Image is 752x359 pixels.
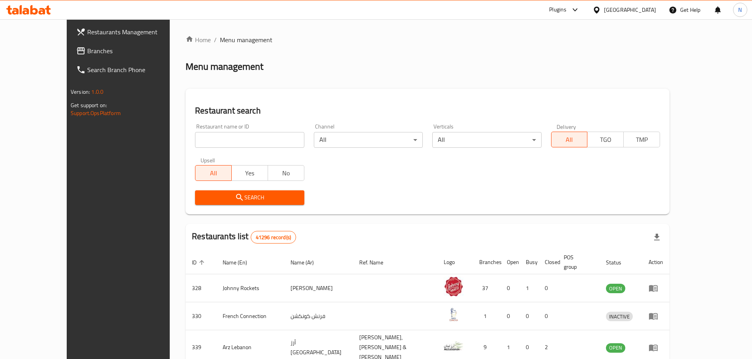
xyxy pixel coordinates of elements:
img: Johnny Rockets [444,277,463,296]
th: Logo [437,250,473,274]
td: French Connection [216,302,284,330]
span: ID [192,258,207,267]
td: 1 [519,274,538,302]
a: Restaurants Management [70,22,192,41]
h2: Menu management [186,60,263,73]
span: Restaurants Management [87,27,186,37]
button: All [195,165,232,181]
td: 0 [501,274,519,302]
span: No [271,167,301,179]
td: فرنش كونكشن [284,302,353,330]
button: All [551,132,588,147]
td: [PERSON_NAME] [284,274,353,302]
button: No [268,165,304,181]
span: Yes [235,167,265,179]
a: Home [186,35,211,45]
nav: breadcrumb [186,35,669,45]
div: Plugins [549,5,566,15]
span: OPEN [606,343,625,352]
td: 330 [186,302,216,330]
h2: Restaurant search [195,105,660,117]
td: Johnny Rockets [216,274,284,302]
button: TMP [623,132,660,147]
td: 0 [538,274,557,302]
span: INACTIVE [606,312,633,321]
span: Status [606,258,632,267]
td: 1 [473,302,501,330]
label: Upsell [201,157,215,163]
a: Branches [70,41,192,60]
h2: Restaurants list [192,231,296,244]
button: Search [195,190,304,205]
span: Name (Ar) [291,258,324,267]
img: French Connection [444,305,463,324]
input: Search for restaurant name or ID.. [195,132,304,148]
th: Open [501,250,519,274]
span: TGO [591,134,621,145]
span: OPEN [606,284,625,293]
span: Version: [71,87,90,97]
span: 1.0.0 [91,87,103,97]
div: [GEOGRAPHIC_DATA] [604,6,656,14]
th: Busy [519,250,538,274]
li: / [214,35,217,45]
div: All [314,132,423,148]
span: Menu management [220,35,272,45]
th: Closed [538,250,557,274]
span: All [199,167,229,179]
span: POS group [564,253,590,272]
th: Action [642,250,669,274]
img: Arz Lebanon [444,336,463,356]
span: Name (En) [223,258,257,267]
th: Branches [473,250,501,274]
span: Search Branch Phone [87,65,186,74]
div: Menu [649,343,663,352]
td: 328 [186,274,216,302]
a: Support.OpsPlatform [71,108,121,118]
span: Search [201,193,298,203]
td: 0 [538,302,557,330]
span: N [738,6,742,14]
button: Yes [231,165,268,181]
td: 0 [501,302,519,330]
span: Ref. Name [359,258,394,267]
span: Branches [87,46,186,56]
div: Menu [649,283,663,293]
span: Get support on: [71,100,107,110]
span: TMP [627,134,657,145]
span: 41296 record(s) [251,234,296,241]
button: TGO [587,132,624,147]
div: Menu [649,311,663,321]
label: Delivery [557,124,576,129]
div: All [432,132,541,148]
td: 37 [473,274,501,302]
a: Search Branch Phone [70,60,192,79]
div: Total records count [251,231,296,244]
td: 0 [519,302,538,330]
div: Export file [647,228,666,247]
span: All [555,134,585,145]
